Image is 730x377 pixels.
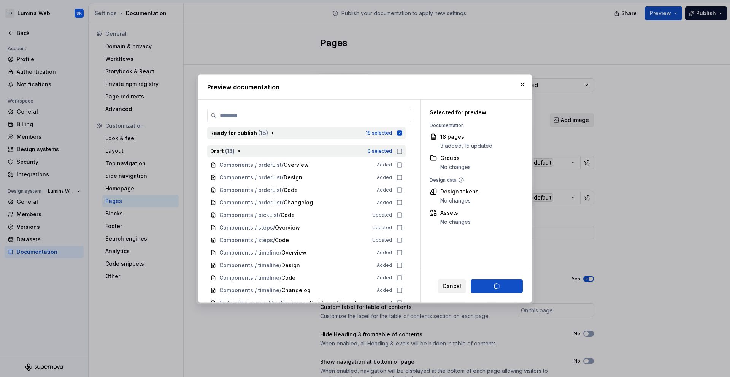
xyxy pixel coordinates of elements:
[219,211,279,219] span: Components / pickList
[284,199,313,206] span: Changelog
[219,274,279,282] span: Components / timeline
[258,130,268,136] span: ( 18 )
[372,225,392,231] span: Updated
[366,130,392,136] div: 18 selected
[377,275,392,281] span: Added
[440,188,479,195] div: Design tokens
[309,299,360,307] span: Quick start in code
[282,199,284,206] span: /
[210,147,235,155] div: Draft
[281,211,296,219] span: Code
[430,177,514,183] div: Design data
[284,161,309,169] span: Overview
[368,148,392,154] div: 0 selected
[430,122,514,128] div: Documentation
[275,236,290,244] span: Code
[308,299,309,307] span: /
[377,262,392,268] span: Added
[440,142,492,150] div: 3 added, 15 updated
[279,211,281,219] span: /
[282,186,284,194] span: /
[219,299,308,307] span: Build with Lumina / For Engineers
[284,174,302,181] span: Design
[281,274,297,282] span: Code
[377,200,392,206] span: Added
[282,174,284,181] span: /
[225,148,235,154] span: ( 13 )
[281,249,306,257] span: Overview
[377,162,392,168] span: Added
[207,82,523,92] h2: Preview documentation
[282,161,284,169] span: /
[440,209,471,217] div: Assets
[279,261,281,269] span: /
[440,218,471,226] div: No changes
[219,236,273,244] span: Components / steps
[372,237,392,243] span: Updated
[281,287,311,294] span: Changelog
[279,249,281,257] span: /
[275,224,300,231] span: Overview
[443,282,461,290] span: Cancel
[219,199,282,206] span: Components / orderList
[219,287,279,294] span: Components / timeline
[438,279,466,293] button: Cancel
[219,249,279,257] span: Components / timeline
[219,261,279,269] span: Components / timeline
[273,224,275,231] span: /
[210,129,268,137] div: Ready for publish
[372,300,392,306] span: Updated
[440,163,471,171] div: No changes
[219,186,282,194] span: Components / orderList
[219,224,273,231] span: Components / steps
[284,186,299,194] span: Code
[440,133,492,141] div: 18 pages
[440,154,471,162] div: Groups
[377,287,392,293] span: Added
[273,236,275,244] span: /
[377,174,392,181] span: Added
[372,212,392,218] span: Updated
[377,187,392,193] span: Added
[440,197,479,204] div: No changes
[207,127,406,139] button: Ready for publish (18)18 selected
[279,287,281,294] span: /
[219,174,282,181] span: Components / orderList
[281,261,300,269] span: Design
[430,109,514,116] div: Selected for preview
[207,145,406,157] button: Draft (13)0 selected
[279,274,281,282] span: /
[377,250,392,256] span: Added
[219,161,282,169] span: Components / orderList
